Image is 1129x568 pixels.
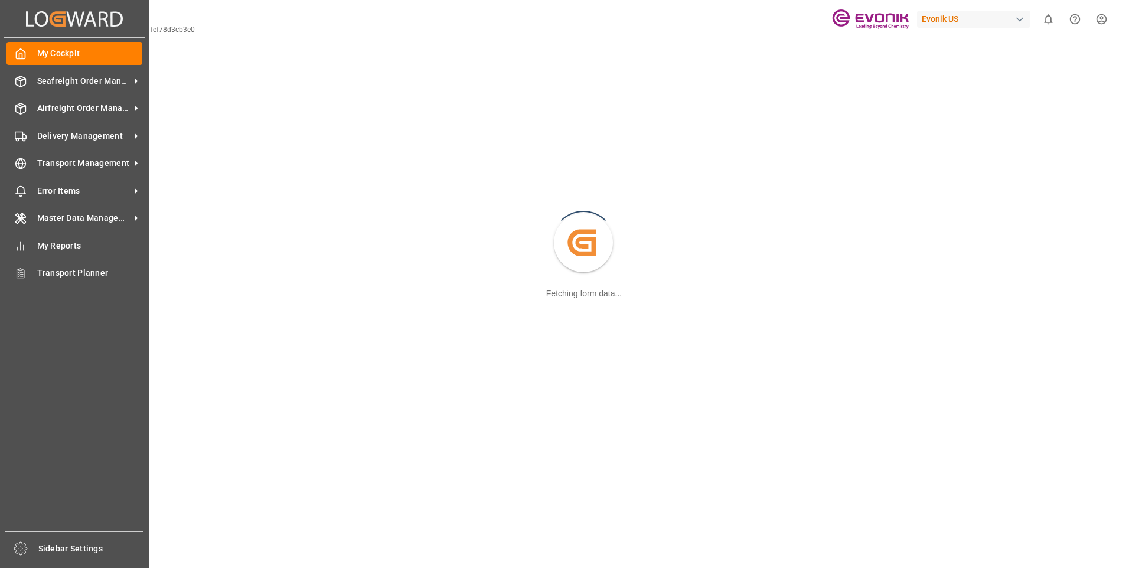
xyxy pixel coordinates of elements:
button: show 0 new notifications [1035,6,1062,32]
button: Evonik US [917,8,1035,30]
a: My Reports [6,234,142,257]
button: Help Center [1062,6,1088,32]
span: Sidebar Settings [38,543,144,555]
a: Transport Planner [6,262,142,285]
span: Transport Management [37,157,130,169]
img: Evonik-brand-mark-Deep-Purple-RGB.jpeg_1700498283.jpeg [832,9,909,30]
span: Error Items [37,185,130,197]
span: My Cockpit [37,47,143,60]
span: Seafreight Order Management [37,75,130,87]
div: Fetching form data... [546,288,622,300]
span: My Reports [37,240,143,252]
div: Evonik US [917,11,1030,28]
span: Master Data Management [37,212,130,224]
span: Transport Planner [37,267,143,279]
span: Delivery Management [37,130,130,142]
a: My Cockpit [6,42,142,65]
span: Airfreight Order Management [37,102,130,115]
